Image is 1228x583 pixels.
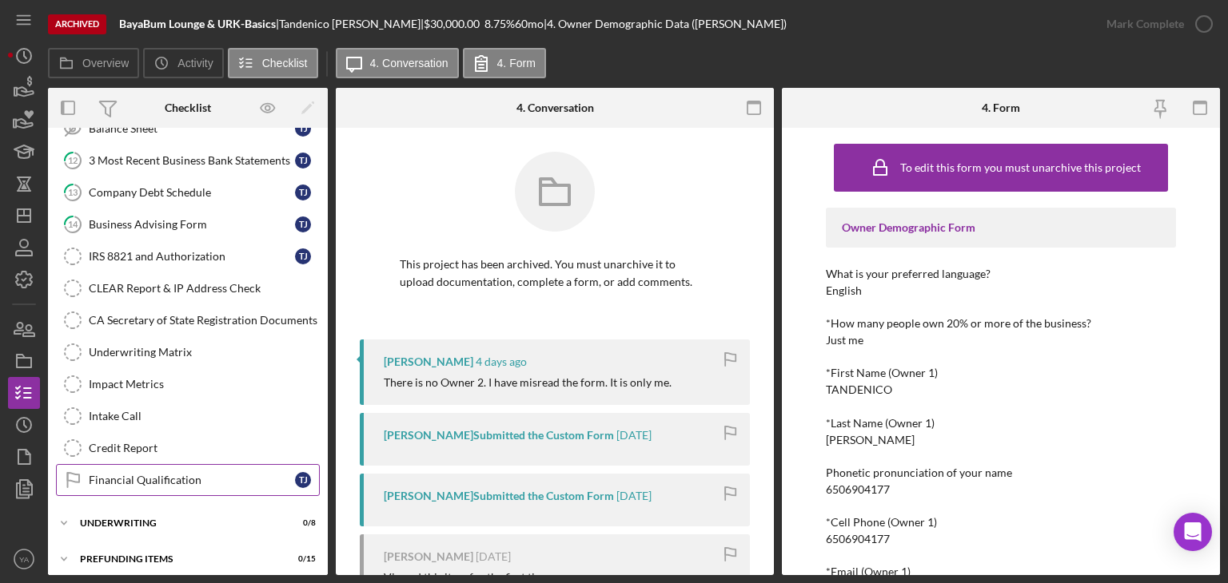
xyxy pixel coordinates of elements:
div: Phonetic pronunciation of your name [826,466,1176,479]
div: 8.75 % [484,18,515,30]
div: T J [295,153,311,169]
button: 4. Conversation [336,48,459,78]
div: 6506904177 [826,533,890,545]
div: Mark Complete [1106,8,1184,40]
label: Overview [82,57,129,69]
div: Open Intercom Messenger [1174,513,1212,551]
div: Archived [48,14,106,34]
div: *How many people own 20% or more of the business? [826,317,1176,330]
time: 2025-08-21 19:00 [476,355,527,368]
a: 13Company Debt ScheduleTJ [56,176,320,208]
a: CA Secretary of State Registration Documents [56,304,320,336]
div: | 4. Owner Demographic Data ([PERSON_NAME]) [544,18,787,30]
tspan: 14 [68,219,78,229]
a: CLEAR Report & IP Address Check [56,272,320,304]
button: Overview [48,48,139,78]
div: CA Secretary of State Registration Documents [89,314,319,327]
text: YA [19,555,30,564]
a: Impact Metrics [56,368,320,400]
div: Company Debt Schedule [89,186,295,199]
p: This project has been archived. You must unarchive it to upload documentation, complete a form, o... [400,256,710,291]
div: T J [295,248,311,264]
time: 2025-07-29 21:02 [476,550,511,563]
div: [PERSON_NAME] Submitted the Custom Form [384,429,614,442]
tspan: 12 [68,155,78,165]
div: Underwriting Matrix [89,346,319,359]
div: Checklist [165,101,211,114]
div: T J [295,472,311,488]
div: Financial Qualification [89,474,295,486]
div: T J [295,121,311,137]
div: Business Advising Form [89,218,295,231]
div: T J [295,216,311,232]
div: Just me [826,334,863,347]
button: YA [8,543,40,575]
button: Activity [143,48,223,78]
div: Prefunding Items [80,554,276,564]
div: [PERSON_NAME] Submitted the Custom Form [384,490,614,502]
div: English [826,284,862,297]
div: Owner Demographic Form [842,221,1160,234]
div: 0 / 15 [287,554,316,564]
div: Intake Call [89,410,319,422]
div: Credit Report [89,442,319,454]
div: *Email (Owner 1) [826,565,1176,578]
div: 6506904177 [826,483,890,496]
label: Checklist [262,57,308,69]
div: What is your preferred language? [826,268,1176,280]
tspan: 13 [68,187,78,197]
div: TANDENICO [826,383,892,396]
button: 4. Form [463,48,546,78]
div: | [119,18,279,30]
a: Financial QualificationTJ [56,464,320,496]
button: Checklist [228,48,318,78]
a: Credit Report [56,432,320,464]
div: IRS 8821 and Authorization [89,250,295,263]
div: Underwriting [80,518,276,528]
label: 4. Conversation [370,57,449,69]
div: Balance Sheet [89,122,295,135]
div: [PERSON_NAME] [384,550,473,563]
div: 4. Form [982,101,1020,114]
a: Intake Call [56,400,320,432]
label: 4. Form [497,57,536,69]
b: BayaBum Lounge & URK-Basics [119,17,276,30]
div: 0 / 8 [287,518,316,528]
div: Tandenico [PERSON_NAME] | [279,18,424,30]
a: Underwriting Matrix [56,336,320,368]
div: 60 mo [515,18,544,30]
label: Activity [177,57,213,69]
div: 3 Most Recent Business Bank Statements [89,154,295,167]
div: 4. Conversation [516,101,594,114]
a: 123 Most Recent Business Bank StatementsTJ [56,145,320,176]
a: Balance SheetTJ [56,113,320,145]
div: CLEAR Report & IP Address Check [89,282,319,295]
div: [PERSON_NAME] [384,355,473,368]
button: Mark Complete [1090,8,1220,40]
div: *Cell Phone (Owner 1) [826,516,1176,529]
time: 2025-07-29 21:06 [616,490,652,502]
div: Impact Metrics [89,378,319,391]
div: There is no Owner 2. I have misread the form. It is only me. [384,376,672,389]
time: 2025-08-18 17:13 [616,429,652,442]
div: $30,000.00 [424,18,484,30]
a: 14Business Advising FormTJ [56,208,320,240]
div: To edit this form you must unarchive this project [900,161,1141,174]
div: [PERSON_NAME] [826,434,915,446]
a: IRS 8821 and AuthorizationTJ [56,240,320,272]
div: *Last Name (Owner 1) [826,417,1176,430]
div: T J [295,184,311,200]
div: *First Name (Owner 1) [826,367,1176,379]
